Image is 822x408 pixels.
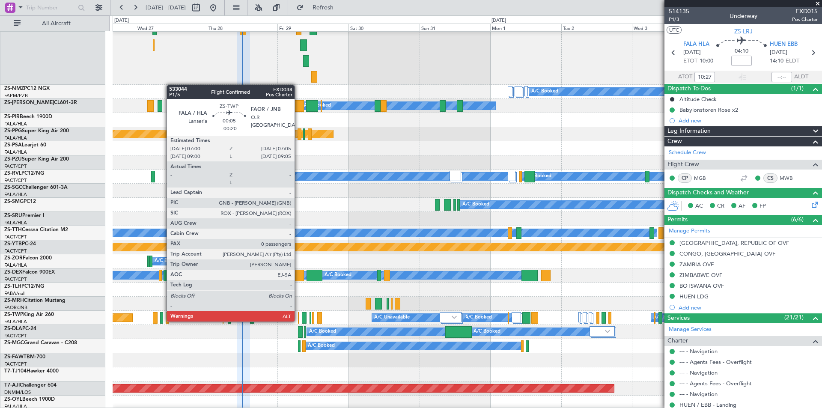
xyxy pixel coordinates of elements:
[669,149,706,157] a: Schedule Crew
[4,171,44,176] a: ZS-RVLPC12/NG
[4,241,22,247] span: ZS-YTB
[771,72,792,82] input: --:--
[4,270,22,275] span: ZS-DEX
[679,239,789,247] div: [GEOGRAPHIC_DATA], REPUBLIC OF OVF
[4,213,44,218] a: ZS-SRUPremier I
[679,106,738,113] div: Babylonstoren Rose x2
[667,26,682,34] button: UTC
[22,21,90,27] span: All Aircraft
[679,304,818,311] div: Add new
[791,215,804,224] span: (6/6)
[4,298,66,303] a: ZS-MRHCitation Mustang
[4,326,36,331] a: ZS-DLAPC-24
[770,48,787,57] span: [DATE]
[308,340,335,352] div: A/C Booked
[669,16,689,23] span: P1/3
[4,171,21,176] span: ZS-RVL
[465,311,492,324] div: A/C Booked
[4,114,52,119] a: ZS-PIRBeech 1900D
[114,17,129,24] div: [DATE]
[4,86,50,91] a: ZS-NMZPC12 NGX
[4,369,59,374] a: T7-TJ104Hawker 4000
[730,12,757,21] div: Underway
[667,160,699,170] span: Flight Crew
[4,298,24,303] span: ZS-MRH
[4,326,22,331] span: ZS-DLA
[4,312,23,317] span: ZS-TWP
[679,117,818,124] div: Add new
[667,84,711,94] span: Dispatch To-Dos
[4,304,27,311] a: FAOR/JNB
[792,16,818,23] span: Pos Charter
[759,202,766,211] span: FP
[452,316,457,319] img: arrow-gray.svg
[4,248,27,254] a: FACT/CPT
[4,284,44,289] a: ZS-TLHPC12/NG
[4,157,69,162] a: ZS-PZUSuper King Air 200
[4,256,52,261] a: ZS-ZORFalcon 2000
[784,313,804,322] span: (21/21)
[679,95,717,103] div: Altitude Check
[9,17,93,30] button: All Aircraft
[770,57,783,66] span: 14:10
[4,157,22,162] span: ZS-PZU
[4,100,77,105] a: ZS-[PERSON_NAME]CL601-3R
[4,276,27,283] a: FACT/CPT
[4,241,36,247] a: ZS-YTBPC-24
[679,380,752,387] a: --- - Agents Fees - Overflight
[669,325,712,334] a: Manage Services
[667,215,688,225] span: Permits
[4,397,22,402] span: ZS-OYL
[786,57,799,66] span: ELDT
[4,191,27,198] a: FALA/HLA
[490,24,561,31] div: Mon 1
[474,325,500,338] div: A/C Booked
[4,143,46,148] a: ZS-PSALearjet 60
[348,24,420,31] div: Sat 30
[4,333,27,339] a: FACT/CPT
[4,227,22,232] span: ZS-TTH
[4,143,22,148] span: ZS-PSA
[207,24,278,31] div: Thu 28
[694,174,713,182] a: MGB
[4,361,27,367] a: FACT/CPT
[667,126,711,136] span: Leg Information
[4,227,68,232] a: ZS-TTHCessna Citation M2
[4,284,21,289] span: ZS-TLH
[531,85,558,98] div: A/C Booked
[695,202,703,211] span: AC
[305,5,341,11] span: Refresh
[694,72,715,82] input: --:--
[4,220,27,226] a: FALA/HLA
[4,185,22,190] span: ZS-SGC
[155,255,182,268] div: A/C Booked
[292,1,344,15] button: Refresh
[632,24,703,31] div: Wed 3
[667,336,688,346] span: Charter
[4,234,27,240] a: FACT/CPT
[669,227,710,235] a: Manage Permits
[679,271,722,279] div: ZIMBABWE OVF
[561,24,632,31] div: Tue 2
[146,4,186,12] span: [DATE] - [DATE]
[4,177,27,184] a: FACT/CPT
[734,27,753,36] span: ZS-LRJ
[4,319,27,325] a: FALA/HLA
[277,24,348,31] div: Fri 29
[4,262,27,268] a: FALA/HLA
[4,86,24,91] span: ZS-NMZ
[4,256,23,261] span: ZS-ZOR
[678,73,692,81] span: ATOT
[735,47,748,56] span: 04:10
[4,185,68,190] a: ZS-SGCChallenger 601-3A
[667,137,682,146] span: Crew
[679,369,718,376] a: --- - Navigation
[4,213,22,218] span: ZS-SRU
[4,290,26,297] a: FABA/null
[524,170,551,183] div: A/C Booked
[309,325,336,338] div: A/C Booked
[4,383,20,388] span: T7-AJI
[325,269,351,282] div: A/C Booked
[679,293,709,300] div: HUEN LDG
[4,397,55,402] a: ZS-OYLBeech 1900D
